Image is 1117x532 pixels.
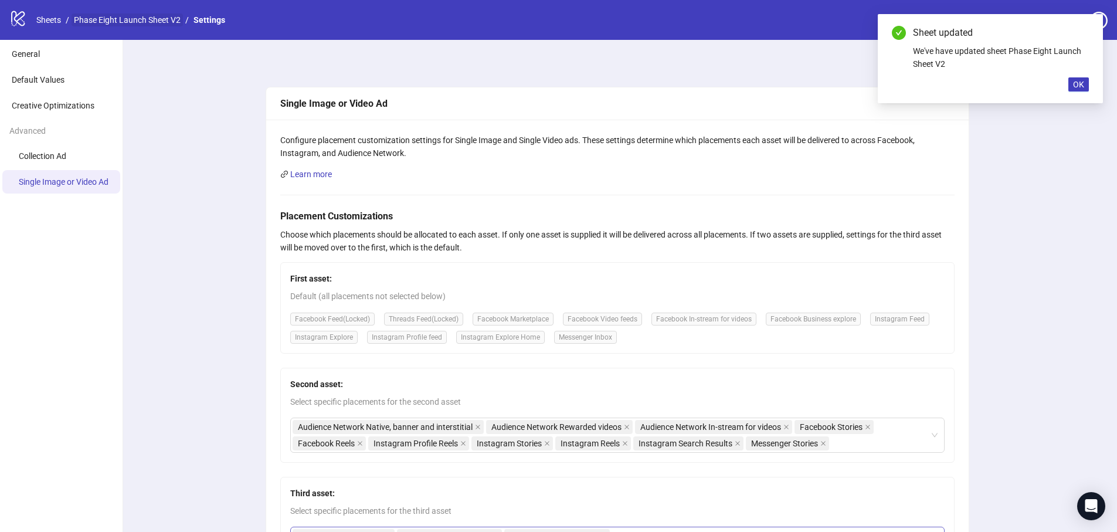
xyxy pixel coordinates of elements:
span: close [544,440,550,446]
li: / [185,13,189,26]
span: Facebook Video feeds [563,313,642,326]
span: Facebook Stories [800,421,863,433]
span: General [12,49,40,59]
span: Facebook Marketplace [473,313,554,326]
span: close [622,440,628,446]
strong: First asset: [290,274,332,283]
span: Threads Feed (Locked) [384,313,463,326]
button: OK [1068,77,1089,92]
a: Phase Eight Launch Sheet V2 [72,13,183,26]
span: OK [1073,80,1084,89]
span: Audience Network Rewarded videos [491,421,622,433]
div: Single Image or Video Ad [280,96,955,111]
h5: Placement Customizations [280,209,955,223]
span: Collection Ad [19,151,66,161]
span: Facebook Reels [298,437,355,450]
span: Facebook In-stream for videos [651,313,756,326]
a: Settings [191,13,228,26]
span: Instagram Search Results [633,436,743,450]
span: Instagram Explore [290,331,358,344]
span: Audience Network In-stream for videos [640,421,781,433]
div: Configure placement customization settings for Single Image and Single Video ads. These settings ... [280,134,955,160]
span: Instagram Profile feed [367,331,447,344]
a: Close [1076,26,1089,39]
span: question-circle [1090,12,1108,29]
a: Learn more [290,170,332,179]
span: Creative Optimizations [12,101,94,110]
span: Audience Network In-stream for videos [635,420,792,434]
span: Instagram Stories [477,437,542,450]
span: Instagram Reels [555,436,631,450]
span: Instagram Explore Home [456,331,545,344]
strong: Second asset: [290,379,343,389]
a: Sheets [34,13,63,26]
span: Instagram Search Results [639,437,732,450]
span: Facebook Business explore [766,313,861,326]
span: close [357,440,363,446]
strong: Third asset: [290,489,335,498]
span: close [624,424,630,430]
span: Instagram Reels [561,437,620,450]
span: Instagram Stories [471,436,553,450]
span: Audience Network Native, banner and interstitial [293,420,484,434]
span: Default Values [12,75,64,84]
span: link [280,170,288,178]
span: Facebook Feed (Locked) [290,313,375,326]
div: We've have updated sheet Phase Eight Launch Sheet V2 [913,45,1089,70]
div: Sheet updated [913,26,1089,40]
span: Facebook Stories [795,420,874,434]
span: Instagram Profile Reels [368,436,469,450]
span: Default (all placements not selected below) [290,290,945,303]
span: Messenger Stories [751,437,818,450]
span: Instagram Profile Reels [374,437,458,450]
span: Facebook Reels [293,436,366,450]
span: Select specific placements for the second asset [290,395,945,408]
span: close [820,440,826,446]
span: close [460,440,466,446]
span: Single Image or Video Ad [19,177,108,187]
li: / [66,13,69,26]
span: Select specific placements for the third asset [290,504,945,517]
span: close [783,424,789,430]
span: close [475,424,481,430]
span: Messenger Inbox [554,331,617,344]
span: check-circle [892,26,906,40]
span: Audience Network Native, banner and interstitial [298,421,473,433]
span: Messenger Stories [746,436,829,450]
div: Choose which placements should be allocated to each asset. If only one asset is supplied it will ... [280,228,955,254]
div: Open Intercom Messenger [1077,492,1105,520]
span: close [735,440,741,446]
span: Instagram Feed [870,313,929,326]
span: Audience Network Rewarded videos [486,420,633,434]
span: close [865,424,871,430]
